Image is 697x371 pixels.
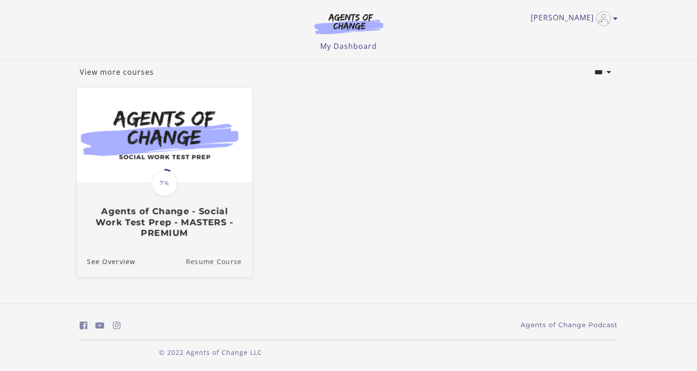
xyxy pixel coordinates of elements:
a: Agents of Change - Social Work Test Prep - MASTERS - PREMIUM: Resume Course [186,246,252,277]
i: https://www.facebook.com/groups/aswbtestprep (Open in a new window) [80,321,88,330]
span: 7% [152,170,177,196]
img: Agents of Change Logo [305,13,393,34]
a: View more courses [80,66,154,78]
h3: Agents of Change - Social Work Test Prep - MASTERS - PREMIUM [87,206,241,239]
a: Agents of Change Podcast [521,320,618,330]
a: https://www.youtube.com/c/AgentsofChangeTestPrepbyMeaganMitchell (Open in a new window) [95,319,105,332]
p: © 2022 Agents of Change LLC [80,347,341,357]
i: https://www.instagram.com/agentsofchangeprep/ (Open in a new window) [113,321,121,330]
a: Toggle menu [531,11,613,26]
a: Agents of Change - Social Work Test Prep - MASTERS - PREMIUM: See Overview [76,246,135,277]
a: My Dashboard [320,41,377,51]
i: https://www.youtube.com/c/AgentsofChangeTestPrepbyMeaganMitchell (Open in a new window) [95,321,105,330]
a: https://www.instagram.com/agentsofchangeprep/ (Open in a new window) [113,319,121,332]
a: https://www.facebook.com/groups/aswbtestprep (Open in a new window) [80,319,88,332]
